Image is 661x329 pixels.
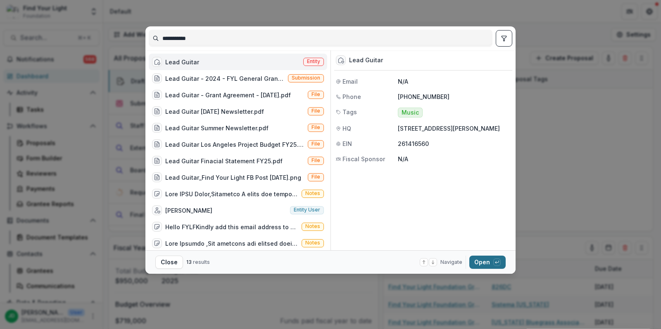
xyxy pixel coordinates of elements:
p: N/A [398,77,511,86]
div: Lead Guitar Summer Newsletter.pdf [165,124,269,132]
div: Lead Guitar_Find Your Light FB Post [DATE].png [165,173,301,182]
span: Phone [342,92,361,101]
p: [PHONE_NUMBER] [398,92,511,101]
p: [STREET_ADDRESS][PERSON_NAME] [398,124,511,133]
div: Lead Guitar [165,58,199,66]
span: 13 [186,259,192,265]
p: 261416560 [398,139,511,148]
span: File [311,141,320,147]
p: N/A [398,155,511,163]
span: results [193,259,210,265]
span: Entity [307,59,320,64]
div: Lead Guitar [349,57,383,64]
div: Lore IPSU Dolor,Sitametco A elits doe temporinc ut lab etdolor MAGNAAL'e adm venia qu Nostrude, U... [165,190,298,198]
div: Lead Guitar Finacial Statement FY25.pdf [165,157,283,165]
span: Email [342,77,358,86]
span: Entity user [294,207,320,213]
span: File [311,108,320,114]
div: Lead Guitar Los Angeles Project Budget FY25.pdf [165,140,304,149]
span: Notes [305,223,320,229]
span: Tags [342,108,357,116]
span: Notes [305,190,320,196]
span: HQ [342,124,351,133]
div: Hello FYLFKindly add this email address to your news and announcements.Thank you![PERSON_NAME] Di... [165,223,298,231]
span: File [311,125,320,130]
span: Notes [305,240,320,246]
span: Submission [292,75,320,81]
span: File [311,92,320,97]
span: Fiscal Sponsor [342,155,385,163]
div: Lead Guitar - Grant Agreement - [DATE].pdf [165,91,291,99]
div: Lead Guitar - 2024 - FYL General Grant Application [165,74,285,83]
div: [PERSON_NAME] [165,206,212,215]
button: toggle filters [496,30,512,47]
span: File [311,174,320,180]
button: Open [469,256,506,269]
span: Music [402,109,419,116]
button: Close [155,256,183,269]
span: EIN [342,139,352,148]
span: Navigate [440,258,462,266]
div: Lead Guitar [DATE] Newsletter.pdf [165,107,264,116]
span: File [311,157,320,163]
div: Lore Ipsumdo ,Sit ametcons adi elitsed doeiusm te inc Utla Etdo Magna Aliquaenim ad minimveni qu ... [165,239,298,248]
